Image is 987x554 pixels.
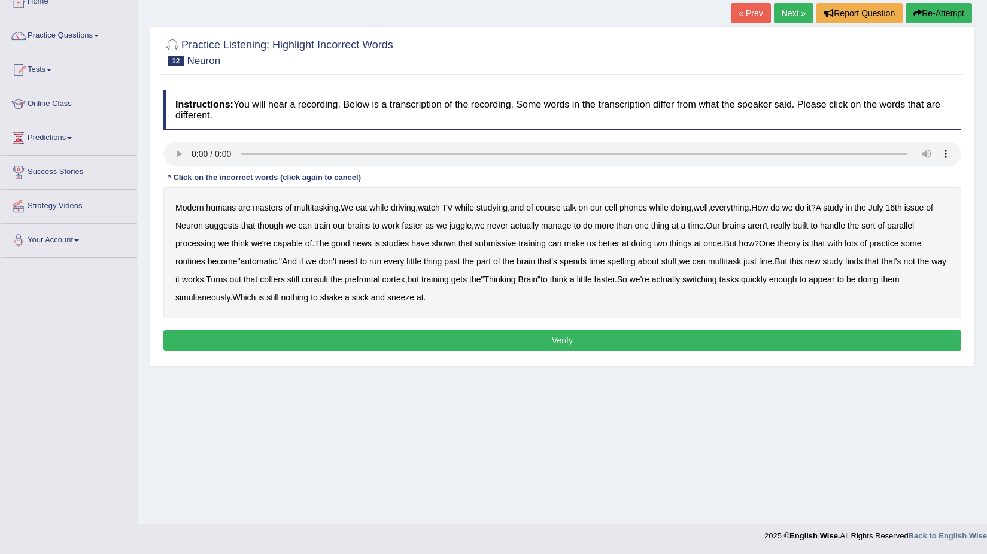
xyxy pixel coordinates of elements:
b: The [314,239,329,248]
b: Turns [206,275,227,284]
b: to [311,293,318,302]
b: in [846,203,852,212]
b: of [526,203,533,212]
b: Instructions: [175,99,233,109]
b: things [669,239,691,248]
b: better [598,239,619,248]
a: Your Account [1,224,137,254]
b: a [570,275,575,284]
b: actually [652,275,680,284]
b: not [903,257,915,266]
b: our [590,203,602,212]
b: think [231,239,249,248]
b: studying [476,203,508,212]
b: are [238,203,250,212]
b: way [931,257,946,266]
b: fine [759,257,773,266]
b: become [208,257,238,266]
b: well [694,203,708,212]
b: prefrontal [345,275,380,284]
b: some [901,239,921,248]
b: shown [432,239,455,248]
b: everything [710,203,749,212]
b: gets [451,275,467,284]
b: do [770,203,780,212]
b: it [807,203,811,212]
b: Our [706,221,720,230]
b: training [421,275,449,284]
a: Success Stories [1,156,137,185]
b: at [672,221,679,230]
b: faster [402,221,423,230]
b: doing [858,275,878,284]
b: as [425,221,434,230]
b: Which [232,293,256,302]
b: while [455,203,474,212]
b: submissive [475,239,516,248]
b: eat [356,203,367,212]
b: of [926,203,933,212]
b: time [688,221,703,230]
b: enough [769,275,797,284]
b: than [616,221,632,230]
button: Report Question [816,3,903,23]
b: Thinking [484,275,516,284]
div: . , , , , . ? , . . : . ? " ." , . . , " " . . . [163,187,961,318]
b: consult [302,275,328,284]
b: of [877,221,885,230]
b: brain [517,257,535,266]
b: parallel [887,221,914,230]
b: of [285,203,292,212]
b: multitasking [294,203,338,212]
b: finds [845,257,863,266]
h2: Practice Listening: Highlight Incorrect Words [163,36,393,66]
b: us [587,239,596,248]
b: is [374,239,380,248]
b: processing [175,239,216,248]
b: every [384,257,404,266]
b: Brain [518,275,537,284]
b: that's [882,257,901,266]
b: But [775,257,787,266]
b: aren't [748,221,769,230]
b: little [577,275,592,284]
b: and [371,293,385,302]
b: TV [442,203,452,212]
b: be [846,275,856,284]
span: 12 [168,56,184,66]
b: We [341,203,353,212]
b: humans [206,203,236,212]
b: need [339,257,357,266]
b: nothing [281,293,308,302]
b: part [476,257,491,266]
b: stick [352,293,369,302]
b: to [372,221,379,230]
b: still [287,275,299,284]
a: Tests [1,53,137,83]
b: spends [560,257,587,266]
b: we [286,221,296,230]
b: make [564,239,584,248]
b: can [693,257,706,266]
div: * Click on the incorrect words (click again to cancel) [163,172,366,183]
b: the [503,257,514,266]
b: the [848,221,859,230]
b: have [411,239,429,248]
b: one [635,221,649,230]
b: of [493,257,500,266]
b: multitask [708,257,741,266]
b: we [436,221,447,230]
a: Online Class [1,87,137,117]
b: actually [511,221,539,230]
b: little [406,257,421,266]
b: we [679,257,690,266]
b: really [770,221,790,230]
b: to [837,275,844,284]
a: Back to English Wise [909,531,987,540]
b: time [589,257,605,266]
h4: You will hear a recording. Below is a transcription of the recording. Some words in the transcrip... [163,90,961,130]
b: stuff [661,257,677,266]
b: at [694,239,701,248]
small: Neuron [187,55,220,66]
b: a [345,293,350,302]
